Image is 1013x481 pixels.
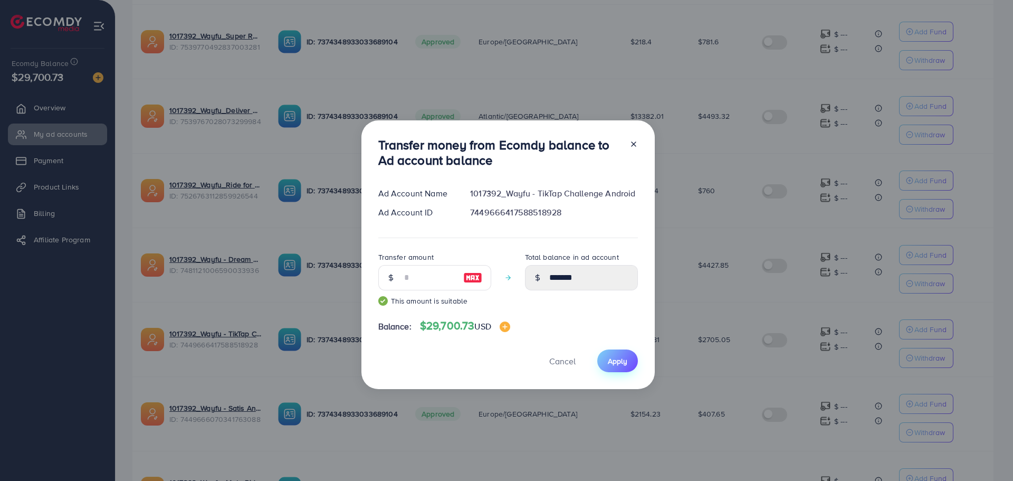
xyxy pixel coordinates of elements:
img: image [500,322,510,332]
span: USD [474,320,491,332]
img: image [463,271,482,284]
span: Apply [608,356,627,366]
label: Total balance in ad account [525,252,619,262]
button: Cancel [536,350,589,372]
span: Balance: [378,320,412,333]
div: 7449666417588518928 [462,206,646,219]
iframe: Chat [968,433,1005,473]
img: guide [378,296,388,306]
small: This amount is suitable [378,296,491,306]
h3: Transfer money from Ecomdy balance to Ad account balance [378,137,621,168]
span: Cancel [549,355,576,367]
div: Ad Account ID [370,206,462,219]
div: 1017392_Wayfu - TikTap Challenge Android [462,187,646,200]
button: Apply [597,350,638,372]
h4: $29,700.73 [420,319,510,333]
label: Transfer amount [378,252,434,262]
div: Ad Account Name [370,187,462,200]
